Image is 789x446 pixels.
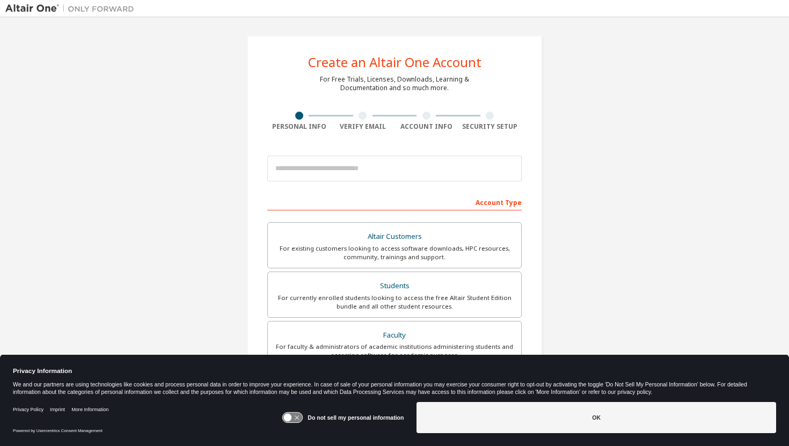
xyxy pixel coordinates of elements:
[267,122,331,131] div: Personal Info
[320,75,469,92] div: For Free Trials, Licenses, Downloads, Learning & Documentation and so much more.
[308,56,481,69] div: Create an Altair One Account
[274,328,515,343] div: Faculty
[394,122,458,131] div: Account Info
[458,122,522,131] div: Security Setup
[331,122,395,131] div: Verify Email
[274,279,515,294] div: Students
[5,3,140,14] img: Altair One
[274,244,515,261] div: For existing customers looking to access software downloads, HPC resources, community, trainings ...
[274,294,515,311] div: For currently enrolled students looking to access the free Altair Student Edition bundle and all ...
[267,193,522,210] div: Account Type
[274,342,515,360] div: For faculty & administrators of academic institutions administering students and accessing softwa...
[274,229,515,244] div: Altair Customers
